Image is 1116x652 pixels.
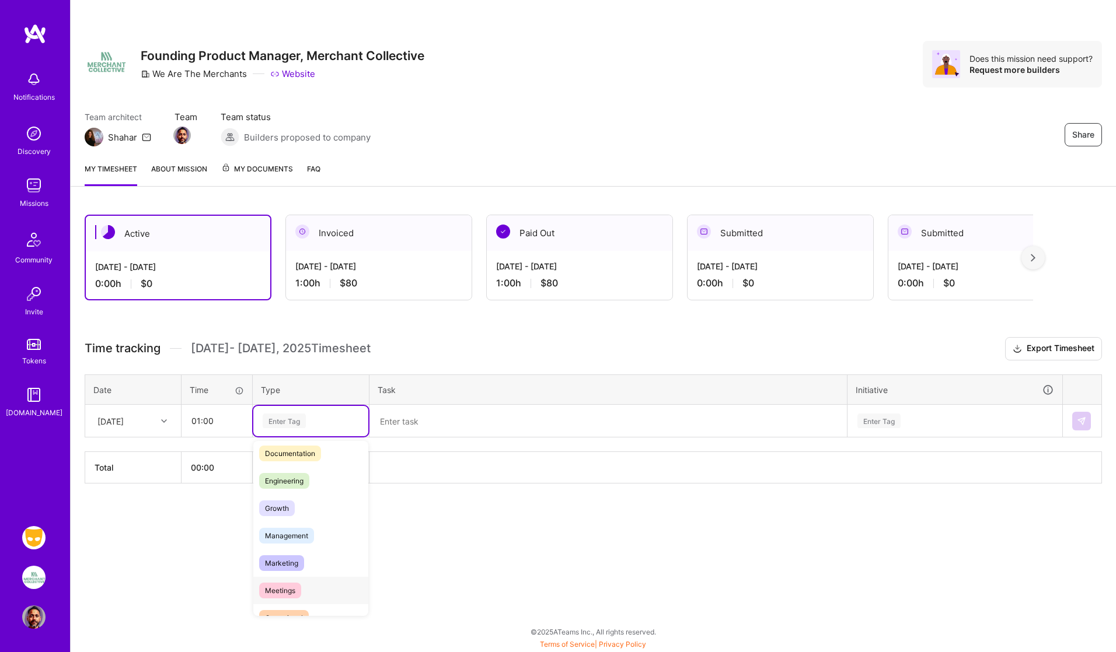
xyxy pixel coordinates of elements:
[101,225,115,239] img: Active
[175,125,190,145] a: Team Member Avatar
[259,610,309,626] span: Operational
[1077,416,1086,426] img: Submit
[97,415,124,427] div: [DATE]
[19,605,48,629] a: User Avatar
[857,412,901,430] div: Enter Tag
[175,111,197,123] span: Team
[85,374,182,405] th: Date
[943,277,955,289] span: $0
[286,215,472,251] div: Invoiced
[259,528,314,544] span: Management
[141,69,150,79] i: icon CompanyGray
[496,225,510,239] img: Paid Out
[141,68,247,80] div: We Are The Merchants
[856,383,1054,397] div: Initiative
[13,91,55,103] div: Notifications
[221,128,239,146] img: Builders proposed to company
[20,226,48,254] img: Community
[22,355,46,367] div: Tokens
[19,566,48,589] a: We Are The Merchants: Founding Product Manager, Merchant Collective
[22,174,46,197] img: teamwork
[340,277,357,289] span: $80
[259,446,321,461] span: Documentation
[85,111,151,123] span: Team architect
[173,127,191,144] img: Team Member Avatar
[95,261,261,273] div: [DATE] - [DATE]
[1065,123,1102,146] button: Share
[151,163,207,186] a: About Mission
[19,526,48,549] a: Grindr: Product & Marketing
[898,225,912,239] img: Submitted
[369,374,848,405] th: Task
[697,260,864,272] div: [DATE] - [DATE]
[85,163,137,186] a: My timesheet
[22,605,46,629] img: User Avatar
[221,163,293,176] span: My Documents
[697,225,711,239] img: Submitted
[85,452,182,483] th: Total
[969,64,1093,75] div: Request more builders
[141,48,424,63] h3: Founding Product Manager, Merchant Collective
[898,277,1065,289] div: 0:00 h
[259,500,295,516] span: Growth
[70,617,1116,646] div: © 2025 ATeams Inc., All rights reserved.
[969,53,1093,64] div: Does this mission need support?
[182,452,253,483] th: 00:00
[85,128,103,146] img: Team Architect
[496,277,663,289] div: 1:00 h
[263,412,306,430] div: Enter Tag
[1072,129,1094,141] span: Share
[221,111,371,123] span: Team status
[142,132,151,142] i: icon Mail
[295,260,462,272] div: [DATE] - [DATE]
[22,122,46,145] img: discovery
[85,341,161,356] span: Time tracking
[20,197,48,209] div: Missions
[270,68,315,80] a: Website
[599,640,646,649] a: Privacy Policy
[295,277,462,289] div: 1:00 h
[85,41,127,83] img: Company Logo
[496,260,663,272] div: [DATE] - [DATE]
[18,145,51,157] div: Discovery
[244,131,371,143] span: Builders proposed to company
[161,418,167,424] i: icon Chevron
[307,163,320,186] a: FAQ
[1005,337,1102,360] button: Export Timesheet
[1013,343,1022,355] i: icon Download
[191,341,371,356] span: [DATE] - [DATE] , 2025 Timesheet
[259,555,304,571] span: Marketing
[221,163,293,186] a: My Documents
[259,473,309,489] span: Engineering
[6,406,62,419] div: [DOMAIN_NAME]
[27,339,41,350] img: tokens
[22,383,46,406] img: guide book
[487,215,672,251] div: Paid Out
[1031,254,1035,262] img: right
[540,640,646,649] span: |
[540,640,595,649] a: Terms of Service
[22,282,46,306] img: Invite
[108,131,137,143] div: Shahar
[190,384,244,396] div: Time
[742,277,754,289] span: $0
[688,215,873,251] div: Submitted
[22,68,46,91] img: bell
[259,583,301,598] span: Meetings
[898,260,1065,272] div: [DATE] - [DATE]
[697,277,864,289] div: 0:00 h
[22,526,46,549] img: Grindr: Product & Marketing
[540,277,558,289] span: $80
[86,216,270,251] div: Active
[95,278,261,290] div: 0:00 h
[888,215,1074,251] div: Submitted
[295,225,309,239] img: Invoiced
[253,374,369,405] th: Type
[141,278,152,290] span: $0
[25,306,43,318] div: Invite
[932,50,960,78] img: Avatar
[23,23,47,44] img: logo
[22,566,46,589] img: We Are The Merchants: Founding Product Manager, Merchant Collective
[182,405,252,436] input: HH:MM
[15,254,53,266] div: Community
